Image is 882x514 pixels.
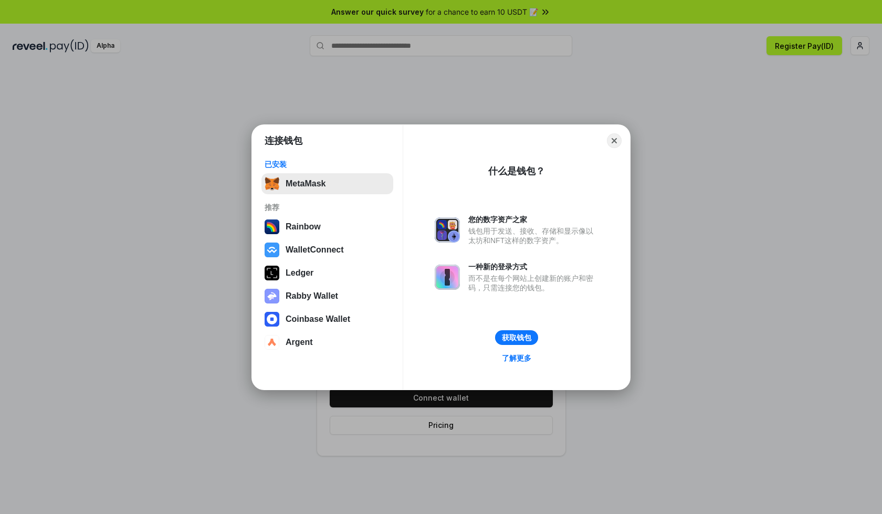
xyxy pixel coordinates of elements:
[265,266,279,280] img: svg+xml,%3Csvg%20xmlns%3D%22http%3A%2F%2Fwww.w3.org%2F2000%2Fsvg%22%20width%3D%2228%22%20height%3...
[265,176,279,191] img: svg+xml,%3Csvg%20fill%3D%22none%22%20height%3D%2233%22%20viewBox%3D%220%200%2035%2033%22%20width%...
[261,309,393,330] button: Coinbase Wallet
[286,222,321,232] div: Rainbow
[265,289,279,303] img: svg+xml,%3Csvg%20xmlns%3D%22http%3A%2F%2Fwww.w3.org%2F2000%2Fsvg%22%20fill%3D%22none%22%20viewBox...
[286,179,325,188] div: MetaMask
[265,203,390,212] div: 推荐
[261,239,393,260] button: WalletConnect
[488,165,545,177] div: 什么是钱包？
[261,173,393,194] button: MetaMask
[607,133,622,148] button: Close
[502,353,531,363] div: 了解更多
[496,351,538,365] a: 了解更多
[265,160,390,169] div: 已安装
[468,274,598,292] div: 而不是在每个网站上创建新的账户和密码，只需连接您的钱包。
[468,215,598,224] div: 您的数字资产之家
[261,263,393,284] button: Ledger
[286,291,338,301] div: Rabby Wallet
[286,268,313,278] div: Ledger
[468,262,598,271] div: 一种新的登录方式
[435,217,460,243] img: svg+xml,%3Csvg%20xmlns%3D%22http%3A%2F%2Fwww.w3.org%2F2000%2Fsvg%22%20fill%3D%22none%22%20viewBox...
[261,286,393,307] button: Rabby Wallet
[286,338,313,347] div: Argent
[261,332,393,353] button: Argent
[265,335,279,350] img: svg+xml,%3Csvg%20width%3D%2228%22%20height%3D%2228%22%20viewBox%3D%220%200%2028%2028%22%20fill%3D...
[502,333,531,342] div: 获取钱包
[495,330,538,345] button: 获取钱包
[468,226,598,245] div: 钱包用于发送、接收、存储和显示像以太坊和NFT这样的数字资产。
[286,245,344,255] div: WalletConnect
[286,314,350,324] div: Coinbase Wallet
[435,265,460,290] img: svg+xml,%3Csvg%20xmlns%3D%22http%3A%2F%2Fwww.w3.org%2F2000%2Fsvg%22%20fill%3D%22none%22%20viewBox...
[265,243,279,257] img: svg+xml,%3Csvg%20width%3D%2228%22%20height%3D%2228%22%20viewBox%3D%220%200%2028%2028%22%20fill%3D...
[265,219,279,234] img: svg+xml,%3Csvg%20width%3D%22120%22%20height%3D%22120%22%20viewBox%3D%220%200%20120%20120%22%20fil...
[261,216,393,237] button: Rainbow
[265,312,279,327] img: svg+xml,%3Csvg%20width%3D%2228%22%20height%3D%2228%22%20viewBox%3D%220%200%2028%2028%22%20fill%3D...
[265,134,302,147] h1: 连接钱包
